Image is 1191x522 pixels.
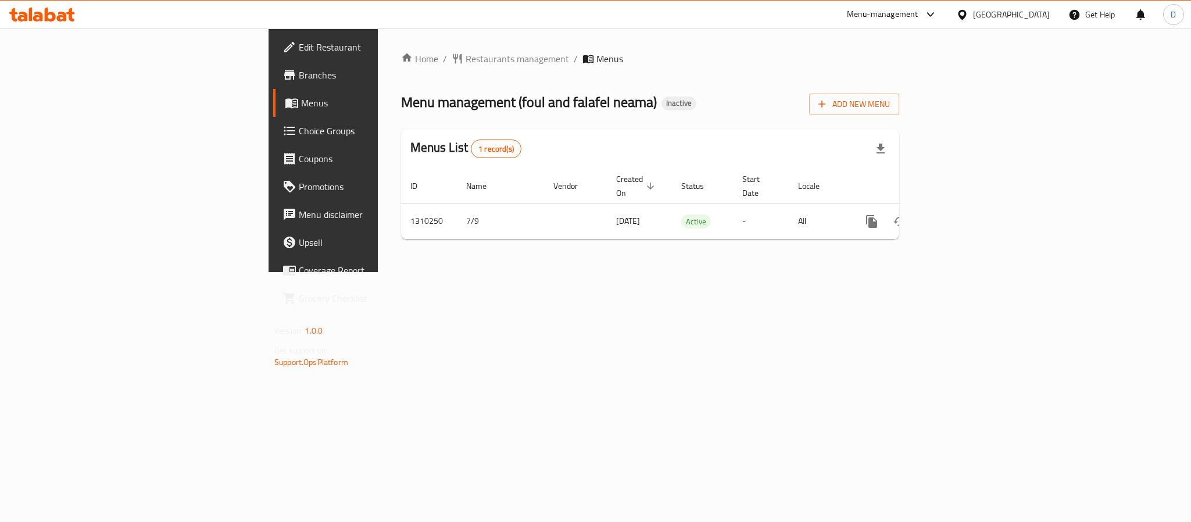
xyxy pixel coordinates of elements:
[273,284,467,312] a: Grocery Checklist
[299,124,458,138] span: Choice Groups
[274,343,328,358] span: Get support on:
[886,208,914,235] button: Change Status
[867,135,895,163] div: Export file
[273,89,467,117] a: Menus
[574,52,578,66] li: /
[273,173,467,201] a: Promotions
[273,256,467,284] a: Coverage Report
[553,179,593,193] span: Vendor
[809,94,899,115] button: Add New Menu
[273,33,467,61] a: Edit Restaurant
[273,117,467,145] a: Choice Groups
[733,203,789,239] td: -
[273,61,467,89] a: Branches
[661,96,696,110] div: Inactive
[301,96,458,110] span: Menus
[466,179,502,193] span: Name
[681,215,711,228] span: Active
[299,180,458,194] span: Promotions
[401,52,899,66] nav: breadcrumb
[457,203,544,239] td: 7/9
[789,203,849,239] td: All
[299,68,458,82] span: Branches
[858,208,886,235] button: more
[299,40,458,54] span: Edit Restaurant
[471,144,521,155] span: 1 record(s)
[305,323,323,338] span: 1.0.0
[452,52,569,66] a: Restaurants management
[1171,8,1176,21] span: D
[401,169,979,239] table: enhanced table
[681,179,719,193] span: Status
[798,179,835,193] span: Locale
[274,323,303,338] span: Version:
[410,179,432,193] span: ID
[847,8,918,22] div: Menu-management
[273,145,467,173] a: Coupons
[299,263,458,277] span: Coverage Report
[273,201,467,228] a: Menu disclaimer
[299,235,458,249] span: Upsell
[661,98,696,108] span: Inactive
[401,89,657,115] span: Menu management ( foul and falafel neama )
[466,52,569,66] span: Restaurants management
[849,169,979,204] th: Actions
[742,172,775,200] span: Start Date
[596,52,623,66] span: Menus
[973,8,1050,21] div: [GEOGRAPHIC_DATA]
[818,97,890,112] span: Add New Menu
[471,140,521,158] div: Total records count
[299,208,458,221] span: Menu disclaimer
[274,355,348,370] a: Support.OpsPlatform
[410,139,521,158] h2: Menus List
[616,172,658,200] span: Created On
[299,152,458,166] span: Coupons
[299,291,458,305] span: Grocery Checklist
[273,228,467,256] a: Upsell
[616,213,640,228] span: [DATE]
